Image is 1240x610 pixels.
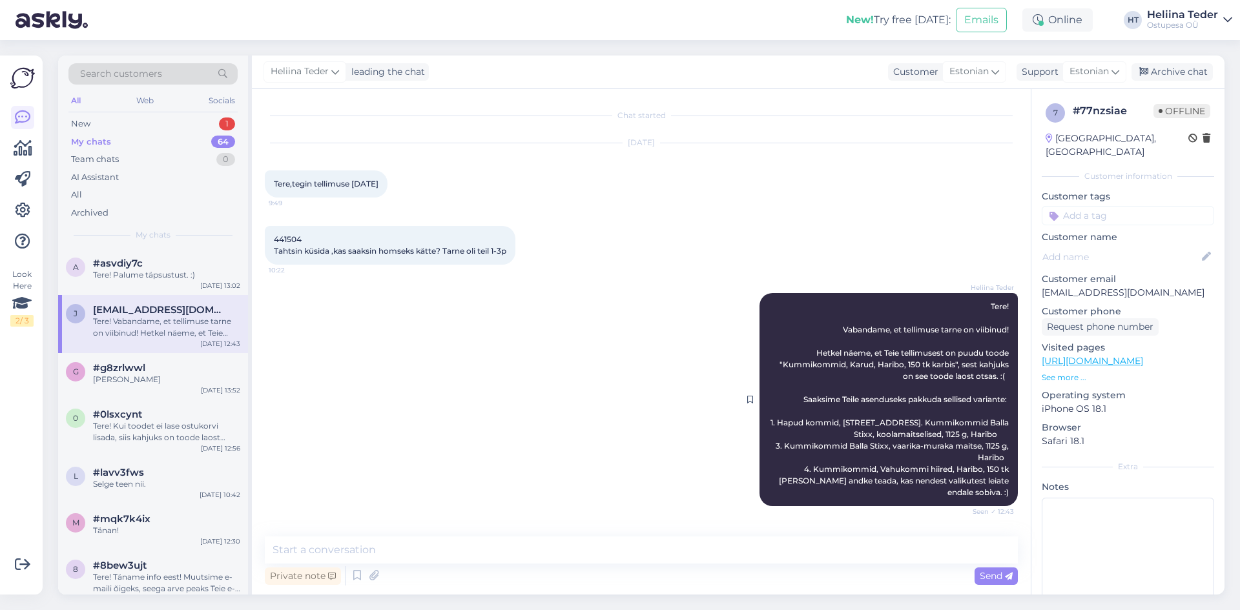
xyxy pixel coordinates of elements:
div: [DATE] 13:52 [201,385,240,395]
p: Operating system [1042,389,1214,402]
p: Notes [1042,480,1214,494]
p: Customer email [1042,272,1214,286]
span: Offline [1153,104,1210,118]
div: [DATE] 13:02 [200,281,240,290]
p: iPhone OS 18.1 [1042,402,1214,416]
div: [DATE] [265,137,1018,148]
div: Heliina Teder [1147,10,1218,20]
div: 2 / 3 [10,315,34,327]
span: #lavv3fws [93,467,144,478]
div: All [68,92,83,109]
a: [URL][DOMAIN_NAME] [1042,355,1143,367]
span: 10:22 [269,265,317,275]
div: AI Assistant [71,171,119,184]
div: [GEOGRAPHIC_DATA], [GEOGRAPHIC_DATA] [1046,132,1188,159]
span: Heliina Teder [966,283,1014,292]
span: 0 [73,413,78,423]
p: Customer name [1042,230,1214,244]
div: 64 [211,136,235,148]
div: Try free [DATE]: [846,12,951,28]
div: Online [1022,8,1093,32]
span: #asvdiy7c [93,258,143,269]
span: #g8zrlwwl [93,362,145,374]
span: 441504 Tahtsin küsida ,kas saaksin homseks kätte? Tarne oli teil 1-3p [274,234,506,256]
div: Tere! Täname info eest! Muutsime e-maili õigeks, seega arve peaks Teie e-mailile saabuma tänase j... [93,571,240,595]
div: 1 [219,117,235,130]
div: [DATE] 12:56 [201,443,240,453]
p: Safari 18.1 [1042,434,1214,448]
button: Emails [956,8,1007,32]
span: m [72,518,79,527]
div: Archive chat [1131,63,1213,81]
span: Seen ✓ 12:43 [966,507,1014,516]
div: Selge teen nii. [93,478,240,490]
span: Tere! Vabandame, et tellimuse tarne on viibinud! Hetkel näeme, et Teie tellimusest on puudu toode... [770,301,1011,497]
p: Browser [1042,421,1214,434]
span: Tere,tegin tellimuse [DATE] [274,179,378,188]
div: [PERSON_NAME] [93,374,240,385]
span: 7 [1053,108,1058,117]
span: g [73,367,79,376]
span: 9:49 [269,198,317,208]
span: 8 [73,564,78,574]
p: See more ... [1042,372,1214,383]
div: leading the chat [346,65,425,79]
div: My chats [71,136,111,148]
span: jennifersusi17@gmail.com [93,304,227,316]
div: Web [134,92,156,109]
span: Search customers [80,67,162,81]
div: Tänan! [93,525,240,536]
img: Askly Logo [10,66,35,90]
span: #0lsxcynt [93,409,142,420]
p: [EMAIL_ADDRESS][DOMAIN_NAME] [1042,286,1214,300]
div: Customer information [1042,170,1214,182]
div: Private note [265,567,341,585]
span: My chats [136,229,170,241]
div: New [71,117,90,130]
div: Archived [71,207,108,219]
span: Heliina Teder [271,65,329,79]
div: HT [1124,11,1142,29]
div: # 77nzsiae [1073,103,1153,119]
div: Tere! Kui toodet ei lase ostukorvi lisada, siis kahjuks on toode laost otsas ja tellimuse teostam... [93,420,240,443]
input: Add name [1042,250,1199,264]
span: #8bew3ujt [93,560,147,571]
div: [DATE] 12:43 [200,339,240,349]
span: a [73,262,79,272]
span: #mqk7k4ix [93,513,150,525]
div: Support [1017,65,1059,79]
div: 0 [216,153,235,166]
span: l [74,471,78,481]
div: Team chats [71,153,119,166]
div: Request phone number [1042,318,1159,336]
span: Estonian [1069,65,1109,79]
span: Estonian [949,65,989,79]
b: New! [846,14,874,26]
input: Add a tag [1042,206,1214,225]
a: Heliina TederOstupesa OÜ [1147,10,1232,30]
div: Socials [206,92,238,109]
div: [DATE] 10:42 [200,490,240,500]
div: Look Here [10,269,34,327]
div: All [71,188,82,201]
p: Customer phone [1042,305,1214,318]
span: j [74,309,77,318]
div: Chat started [265,110,1018,121]
span: Send [980,570,1013,582]
p: Visited pages [1042,341,1214,354]
div: Extra [1042,461,1214,473]
div: [DATE] 12:30 [200,536,240,546]
div: Tere! Palume täpsustust. :) [93,269,240,281]
div: Customer [888,65,938,79]
div: Tere! Vabandame, et tellimuse tarne on viibinud! Hetkel näeme, et Teie tellimusest on puudu toode... [93,316,240,339]
p: Customer tags [1042,190,1214,203]
div: Ostupesa OÜ [1147,20,1218,30]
